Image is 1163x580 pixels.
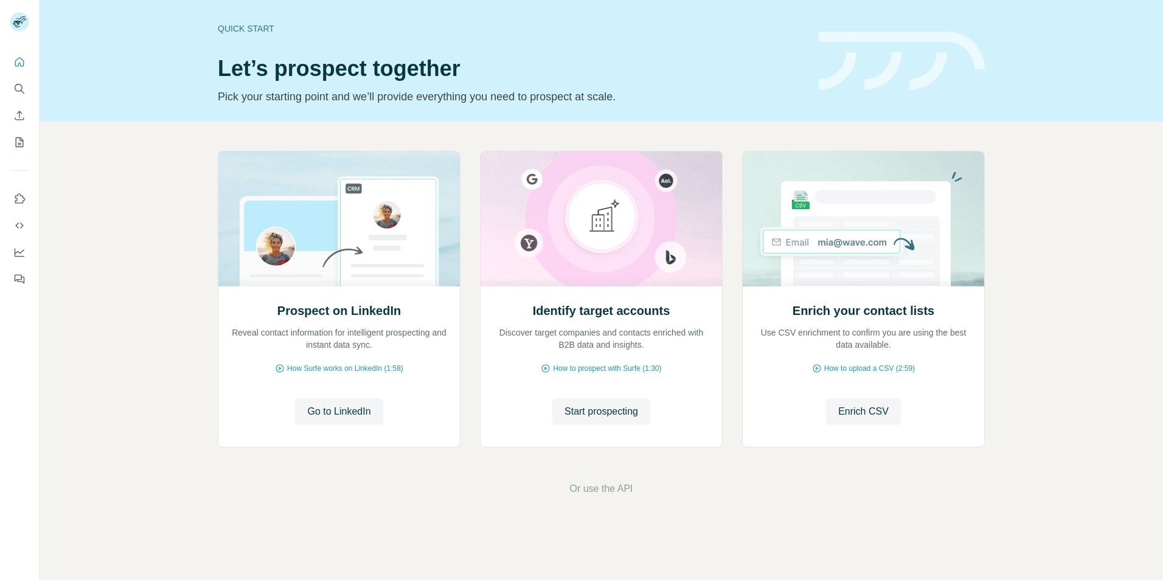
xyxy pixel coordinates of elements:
button: Use Surfe API [10,215,29,236]
p: Pick your starting point and we’ll provide everything you need to prospect at scale. [218,88,804,105]
button: Enrich CSV [826,398,901,425]
button: Search [10,78,29,100]
button: Go to LinkedIn [295,398,383,425]
button: Quick start [10,51,29,73]
span: How to prospect with Surfe (1:30) [553,363,661,374]
span: Enrich CSV [838,404,889,419]
div: Quick start [218,22,804,35]
p: Reveal contact information for intelligent prospecting and instant data sync. [231,326,448,351]
img: Identify target accounts [480,151,723,286]
img: banner [819,32,985,91]
img: Enrich your contact lists [742,151,985,286]
h2: Enrich your contact lists [793,302,934,319]
button: Feedback [10,268,29,290]
span: How to upload a CSV (2:59) [824,363,915,374]
span: How Surfe works on LinkedIn (1:58) [287,363,403,374]
span: Start prospecting [564,404,638,419]
button: Use Surfe on LinkedIn [10,188,29,210]
button: Start prospecting [552,398,650,425]
button: Or use the API [569,482,633,496]
img: Prospect on LinkedIn [218,151,460,286]
button: Dashboard [10,241,29,263]
h2: Identify target accounts [533,302,670,319]
p: Discover target companies and contacts enriched with B2B data and insights. [493,326,710,351]
h1: Let’s prospect together [218,57,804,81]
button: Enrich CSV [10,105,29,126]
span: Go to LinkedIn [307,404,370,419]
button: My lists [10,131,29,153]
p: Use CSV enrichment to confirm you are using the best data available. [755,326,972,351]
h2: Prospect on LinkedIn [277,302,401,319]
